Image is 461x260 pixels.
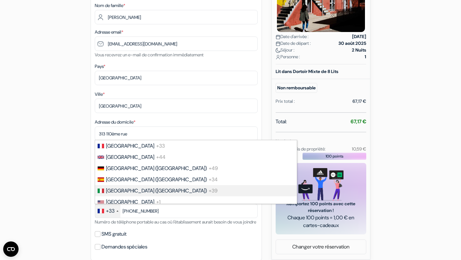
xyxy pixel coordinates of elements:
[95,37,258,51] input: Entrer adresse e-mail
[352,146,366,152] small: 10,59 €
[106,165,207,172] span: [GEOGRAPHIC_DATA] ([GEOGRAPHIC_DATA])
[276,146,326,152] small: Taxes et frais de propriété:
[276,47,295,53] span: Séjour :
[156,154,166,160] span: +44
[276,53,300,60] span: Personne :
[276,41,280,46] img: calendar.svg
[106,176,207,183] span: [GEOGRAPHIC_DATA] ([GEOGRAPHIC_DATA])
[95,52,204,58] small: Vous recevrez un e-mail de confirmation immédiatement
[352,47,366,53] strong: 2 Nuits
[95,204,120,218] div: France: +33
[283,214,359,229] span: Chaque 100 points = 1,00 € en cartes-cadeaux
[95,63,105,70] label: Pays
[95,2,125,9] label: Nom de famille
[3,241,19,257] button: Ouvrir le widget CMP
[276,98,295,105] div: Prix total :
[101,242,147,251] label: Demandes spéciales
[276,33,309,40] span: Date d'arrivée :
[95,29,123,36] label: Adresse email
[209,187,217,194] span: +39
[338,40,366,47] strong: 30 août 2025
[101,230,126,239] label: SMS gratuit
[298,168,344,200] img: gift_card_hero_new.png
[106,199,154,205] span: [GEOGRAPHIC_DATA]
[276,48,280,53] img: moon.svg
[276,241,366,253] a: Changer votre réservation
[276,83,317,93] small: Non remboursable
[156,142,165,149] span: +33
[106,207,115,215] div: +33
[276,35,280,39] img: calendar.svg
[276,118,287,126] span: Total:
[95,91,105,98] label: Ville
[106,154,154,160] span: [GEOGRAPHIC_DATA]
[209,176,218,183] span: +34
[209,165,218,172] span: +49
[276,40,311,47] span: Date de départ :
[95,219,256,225] small: Numéro de téléphone portable au cas où l'établissement aurait besoin de vous joindre
[352,98,366,105] div: 67,17 €
[352,33,366,40] strong: [DATE]
[95,204,258,218] input: 6 12 34 56 78
[326,153,344,159] span: 100 points
[95,140,297,204] ul: List of countries
[276,138,295,144] small: Non inclus
[106,142,154,149] span: [GEOGRAPHIC_DATA]
[365,53,366,60] strong: 1
[283,200,359,214] span: Remportez 100 points avec cette réservation !
[156,199,160,205] span: +1
[276,55,280,60] img: user_icon.svg
[276,69,338,74] b: Lit dans Dortoir Mixte de 8 Lits
[351,118,366,125] strong: 67,17 €
[95,119,135,126] label: Adresse du domicile
[106,187,207,194] span: [GEOGRAPHIC_DATA] ([GEOGRAPHIC_DATA])
[95,10,258,24] input: Entrer le nom de famille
